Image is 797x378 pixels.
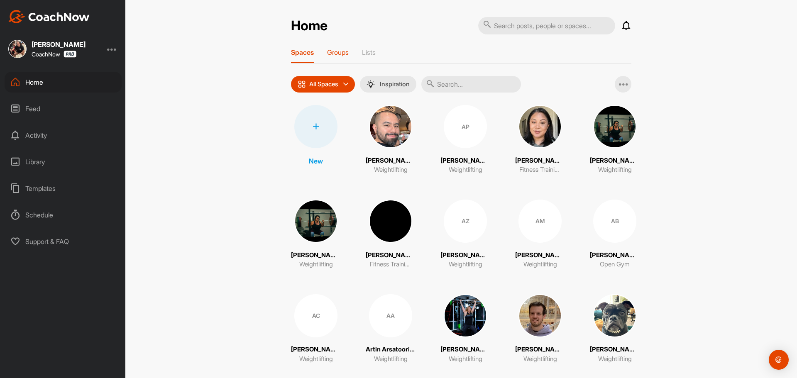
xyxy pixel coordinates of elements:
[515,156,565,166] p: [PERSON_NAME]
[769,350,789,370] div: Open Intercom Messenger
[598,354,632,364] p: Weightlifting
[518,294,562,337] img: square_d2eac11a9112476bd5fdf4238a8d95ee.jpg
[370,260,411,269] p: Fitness Training
[590,156,640,166] p: [PERSON_NAME]
[449,165,482,175] p: Weightlifting
[291,251,341,260] p: [PERSON_NAME]
[440,294,490,364] a: [PERSON_NAME]Weightlifting
[294,294,337,337] div: AC
[444,105,487,148] div: AP
[5,125,122,146] div: Activity
[294,200,337,243] img: square_99fee8665ee73bb014efc314df3a3f95.jpg
[291,294,341,364] a: AC[PERSON_NAME]Weightlifting
[515,294,565,364] a: [PERSON_NAME]Weightlifting
[598,165,632,175] p: Weightlifting
[449,260,482,269] p: Weightlifting
[449,354,482,364] p: Weightlifting
[64,51,76,58] img: CoachNow Pro
[309,81,338,88] p: All Spaces
[366,345,416,354] p: Artin Arsatoorian
[440,200,490,269] a: AZ[PERSON_NAME]Weightlifting
[590,105,640,175] a: [PERSON_NAME]Weightlifting
[593,105,636,148] img: square_99fee8665ee73bb014efc314df3a3f95.jpg
[590,251,640,260] p: [PERSON_NAME]
[291,48,314,56] p: Spaces
[444,294,487,337] img: square_23186a31762ce50ff7907acfd9911d24.jpg
[291,200,341,269] a: [PERSON_NAME]Weightlifting
[299,354,333,364] p: Weightlifting
[5,205,122,225] div: Schedule
[8,10,90,23] img: CoachNow
[515,345,565,354] p: [PERSON_NAME]
[440,345,490,354] p: [PERSON_NAME]
[366,156,416,166] p: [PERSON_NAME]
[590,345,640,354] p: [PERSON_NAME]
[5,151,122,172] div: Library
[440,156,490,166] p: [PERSON_NAME]
[518,105,562,148] img: square_e36b5e23f140f633f756b903de13e3b1.jpg
[593,200,636,243] div: AB
[8,40,27,58] img: square_e339765c9fe6f80dcd00e42095057a3f.jpg
[366,200,416,269] a: [PERSON_NAME]Fitness Training
[5,72,122,93] div: Home
[515,200,565,269] a: AM[PERSON_NAME]Weightlifting
[518,200,562,243] div: AM
[367,80,375,88] img: menuIcon
[366,251,416,260] p: [PERSON_NAME]
[298,80,306,88] img: icon
[590,200,640,269] a: AB[PERSON_NAME]Open Gym
[515,251,565,260] p: [PERSON_NAME]
[519,165,561,175] p: Fitness Training
[440,105,490,175] a: AP[PERSON_NAME]Weightlifting
[366,105,416,175] a: [PERSON_NAME]Weightlifting
[590,294,640,364] a: [PERSON_NAME]Weightlifting
[5,178,122,199] div: Templates
[374,165,408,175] p: Weightlifting
[369,294,412,337] div: AA
[362,48,376,56] p: Lists
[32,41,86,48] div: [PERSON_NAME]
[5,98,122,119] div: Feed
[327,48,349,56] p: Groups
[291,345,341,354] p: [PERSON_NAME]
[309,156,323,166] p: New
[600,260,630,269] p: Open Gym
[515,105,565,175] a: [PERSON_NAME]Fitness Training
[366,294,416,364] a: AAArtin ArsatoorianWeightlifting
[523,260,557,269] p: Weightlifting
[380,81,410,88] p: Inspiration
[299,260,333,269] p: Weightlifting
[291,18,328,34] h2: Home
[421,76,521,93] input: Search...
[593,294,636,337] img: square_beffe13ba09b1bfb1e82791e5bd7a9ed.jpg
[369,200,412,243] img: square_d4a123f8eec94271a46c8229420ff75f.jpg
[478,17,615,34] input: Search posts, people or spaces...
[444,200,487,243] div: AZ
[5,231,122,252] div: Support & FAQ
[369,105,412,148] img: square_ac773938131739b1418d724d655db56a.jpg
[32,51,76,58] div: CoachNow
[374,354,408,364] p: Weightlifting
[440,251,490,260] p: [PERSON_NAME]
[523,354,557,364] p: Weightlifting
